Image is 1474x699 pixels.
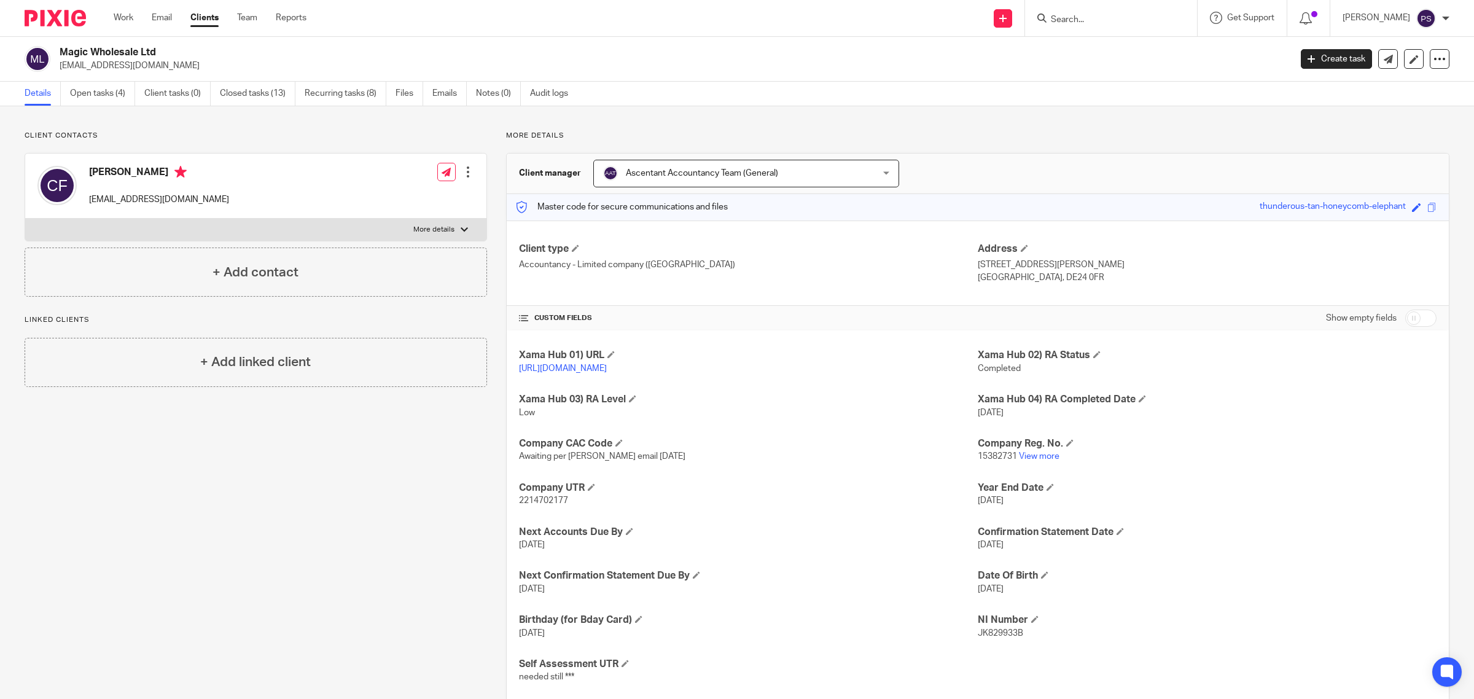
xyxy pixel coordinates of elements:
[25,315,487,325] p: Linked clients
[978,541,1004,549] span: [DATE]
[519,496,568,505] span: 2214702177
[396,82,423,106] a: Files
[70,82,135,106] a: Open tasks (4)
[25,82,61,106] a: Details
[60,46,1038,59] h2: Magic Wholesale Ltd
[519,349,978,362] h4: Xama Hub 01) URL
[1343,12,1410,24] p: [PERSON_NAME]
[978,526,1437,539] h4: Confirmation Statement Date
[305,82,386,106] a: Recurring tasks (8)
[978,452,1017,461] span: 15382731
[237,12,257,24] a: Team
[978,437,1437,450] h4: Company Reg. No.
[519,167,581,179] h3: Client manager
[25,46,50,72] img: svg%3E
[190,12,219,24] a: Clients
[519,629,545,638] span: [DATE]
[978,243,1437,256] h4: Address
[200,353,311,372] h4: + Add linked client
[519,526,978,539] h4: Next Accounts Due By
[519,259,978,271] p: Accountancy - Limited company ([GEOGRAPHIC_DATA])
[519,658,978,671] h4: Self Assessment UTR
[978,569,1437,582] h4: Date Of Birth
[174,166,187,178] i: Primary
[1326,312,1397,324] label: Show empty fields
[519,673,574,681] span: needed still ***
[978,364,1021,373] span: Completed
[144,82,211,106] a: Client tasks (0)
[432,82,467,106] a: Emails
[978,408,1004,417] span: [DATE]
[476,82,521,106] a: Notes (0)
[978,482,1437,494] h4: Year End Date
[978,629,1023,638] span: JK829933B
[603,166,618,181] img: svg%3E
[519,541,545,549] span: [DATE]
[114,12,133,24] a: Work
[1301,49,1372,69] a: Create task
[413,225,454,235] p: More details
[25,131,487,141] p: Client contacts
[213,263,298,282] h4: + Add contact
[978,393,1437,406] h4: Xama Hub 04) RA Completed Date
[519,614,978,627] h4: Birthday (for Bday Card)
[978,271,1437,284] p: [GEOGRAPHIC_DATA], DE24 0FR
[530,82,577,106] a: Audit logs
[519,452,685,461] span: Awaiting per [PERSON_NAME] email [DATE]
[37,166,77,205] img: svg%3E
[1260,200,1406,214] div: thunderous-tan-honeycomb-elephant
[516,201,728,213] p: Master code for secure communications and files
[25,10,86,26] img: Pixie
[519,482,978,494] h4: Company UTR
[978,614,1437,627] h4: NI Number
[1050,15,1160,26] input: Search
[89,193,229,206] p: [EMAIL_ADDRESS][DOMAIN_NAME]
[60,60,1282,72] p: [EMAIL_ADDRESS][DOMAIN_NAME]
[978,496,1004,505] span: [DATE]
[519,393,978,406] h4: Xama Hub 03) RA Level
[220,82,295,106] a: Closed tasks (13)
[1019,452,1059,461] a: View more
[89,166,229,181] h4: [PERSON_NAME]
[519,313,978,323] h4: CUSTOM FIELDS
[519,569,978,582] h4: Next Confirmation Statement Due By
[1416,9,1436,28] img: svg%3E
[1227,14,1274,22] span: Get Support
[519,243,978,256] h4: Client type
[276,12,306,24] a: Reports
[519,408,535,417] span: Low
[978,259,1437,271] p: [STREET_ADDRESS][PERSON_NAME]
[519,437,978,450] h4: Company CAC Code
[978,349,1437,362] h4: Xama Hub 02) RA Status
[519,364,607,373] a: [URL][DOMAIN_NAME]
[152,12,172,24] a: Email
[506,131,1449,141] p: More details
[978,585,1004,593] span: [DATE]
[626,169,778,178] span: Ascentant Accountancy Team (General)
[519,585,545,593] span: [DATE]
